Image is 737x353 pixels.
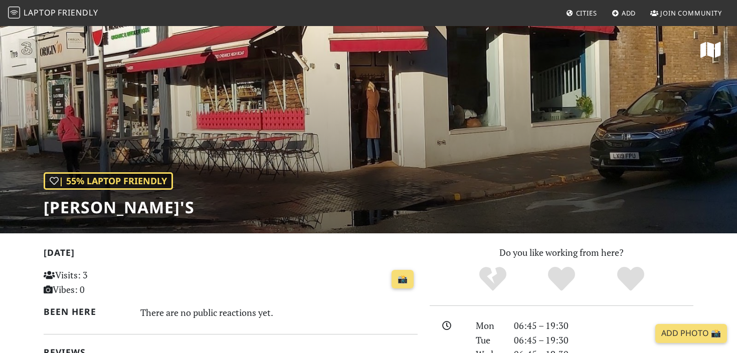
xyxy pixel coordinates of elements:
[458,265,527,293] div: No
[44,198,195,217] h1: [PERSON_NAME]'s
[576,9,597,18] span: Cities
[392,270,414,289] a: 📸
[660,9,722,18] span: Join Community
[8,5,98,22] a: LaptopFriendly LaptopFriendly
[24,7,56,18] span: Laptop
[44,247,418,262] h2: [DATE]
[622,9,636,18] span: Add
[430,245,693,260] p: Do you like working from here?
[508,333,699,347] div: 06:45 – 19:30
[527,265,596,293] div: Yes
[646,4,726,22] a: Join Community
[44,172,173,190] div: | 55% Laptop Friendly
[44,306,128,317] h2: Been here
[562,4,601,22] a: Cities
[140,304,418,320] div: There are no public reactions yet.
[58,7,98,18] span: Friendly
[596,265,665,293] div: Definitely!
[8,7,20,19] img: LaptopFriendly
[44,268,160,297] p: Visits: 3 Vibes: 0
[470,333,508,347] div: Tue
[655,324,727,343] a: Add Photo 📸
[608,4,640,22] a: Add
[470,318,508,333] div: Mon
[508,318,699,333] div: 06:45 – 19:30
